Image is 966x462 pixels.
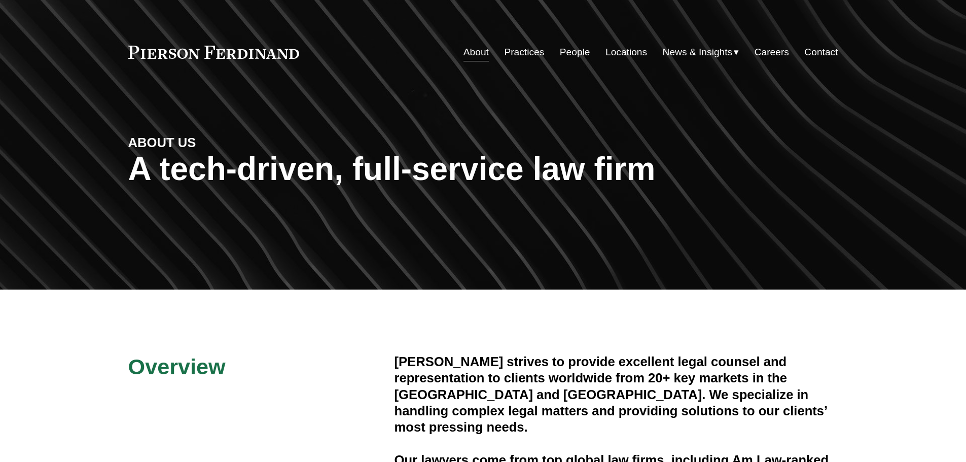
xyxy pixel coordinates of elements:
a: Careers [755,43,789,62]
span: Overview [128,354,226,379]
a: Practices [504,43,544,62]
h4: [PERSON_NAME] strives to provide excellent legal counsel and representation to clients worldwide ... [395,353,838,436]
a: Contact [804,43,838,62]
a: About [463,43,489,62]
a: folder dropdown [663,43,739,62]
h1: A tech-driven, full-service law firm [128,151,838,188]
span: News & Insights [663,44,733,61]
a: Locations [605,43,647,62]
strong: ABOUT US [128,135,196,150]
a: People [560,43,590,62]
